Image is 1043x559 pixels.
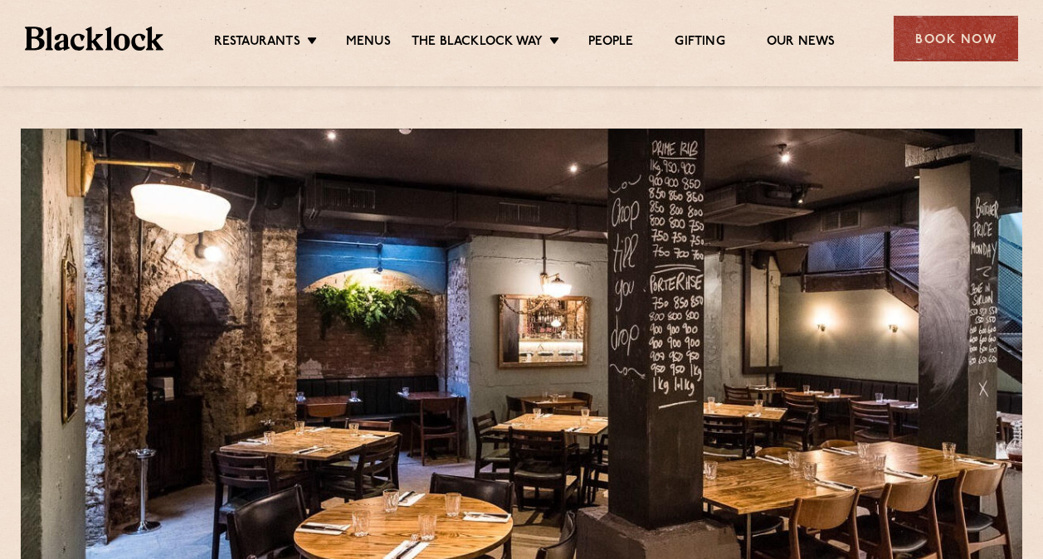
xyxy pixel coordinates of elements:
[767,34,836,52] a: Our News
[214,34,300,52] a: Restaurants
[346,34,391,52] a: Menus
[25,27,163,50] img: BL_Textured_Logo-footer-cropped.svg
[894,16,1018,61] div: Book Now
[412,34,543,52] a: The Blacklock Way
[675,34,724,52] a: Gifting
[588,34,633,52] a: People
